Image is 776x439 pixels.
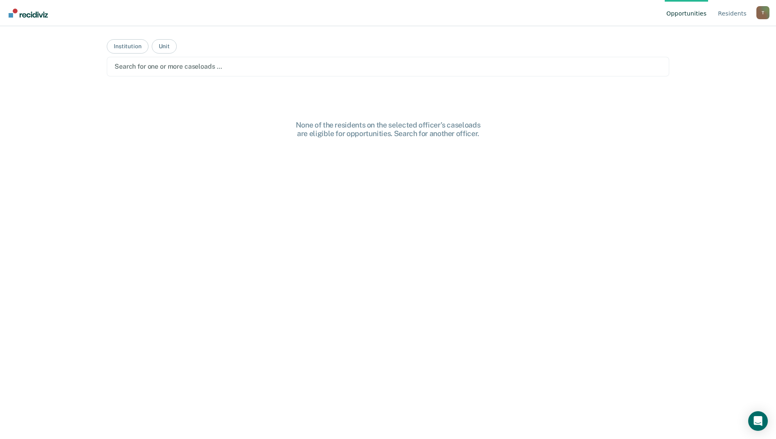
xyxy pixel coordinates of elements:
img: Recidiviz [9,9,48,18]
button: Unit [152,39,177,54]
div: T [756,6,769,19]
div: Open Intercom Messenger [748,411,768,431]
button: Institution [107,39,148,54]
button: Profile dropdown button [756,6,769,19]
div: None of the residents on the selected officer's caseloads are eligible for opportunities. Search ... [257,121,519,138]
